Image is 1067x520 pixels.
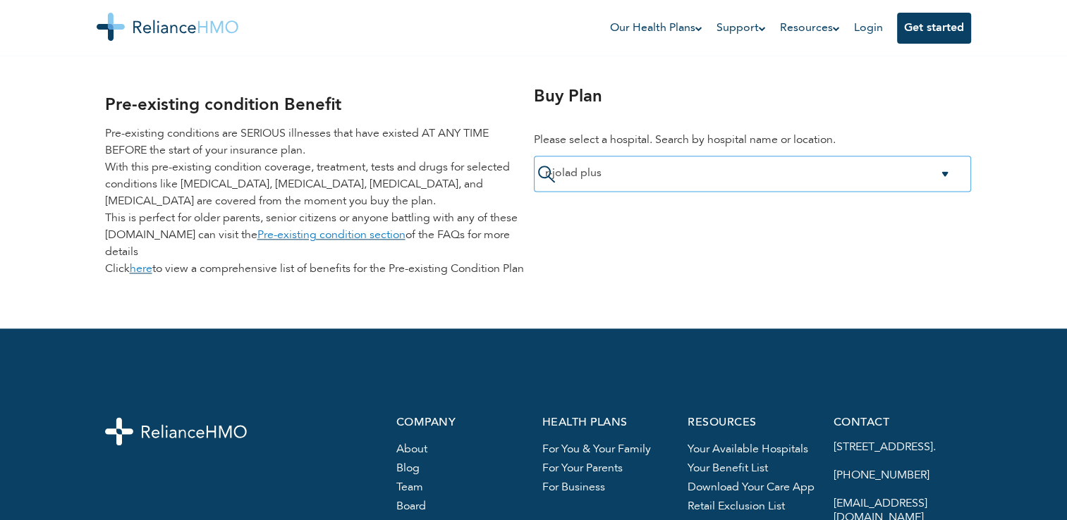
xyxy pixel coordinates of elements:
p: Pre-existing conditions are SERIOUS illnesses that have existed AT ANY TIME BEFORE the start of y... [105,125,525,278]
h2: Pre-existing condition Benefit [105,93,525,118]
a: here [130,264,152,275]
a: Retail exclusion list [688,501,785,512]
a: team [396,482,423,493]
a: [STREET_ADDRESS]. [834,442,936,453]
a: board [396,501,426,512]
div: r-jolad plus [545,167,960,180]
a: For business [542,482,604,493]
a: About [396,444,427,455]
a: blog [396,463,420,474]
a: Resources [780,20,840,37]
a: Support [717,20,766,37]
a: For you & your family [542,444,650,455]
p: contact [834,417,963,429]
a: Login [854,23,883,34]
img: Reliance HMO's Logo [97,13,238,41]
a: Download your care app [688,482,815,493]
p: health plans [542,417,671,429]
p: company [396,417,525,429]
a: Your benefit list [688,463,768,474]
button: Get started [897,13,971,44]
img: logo-white.svg [105,417,247,445]
a: Our Health Plans [610,20,702,37]
a: [PHONE_NUMBER] [834,470,929,481]
h2: Buy Plan [534,85,971,110]
p: resources [688,417,817,429]
a: Your available hospitals [688,444,808,455]
a: Pre-existing condition section [257,230,406,241]
p: Please select a hospital. Search by hospital name or location. [534,121,971,149]
a: For your parents [542,463,622,474]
